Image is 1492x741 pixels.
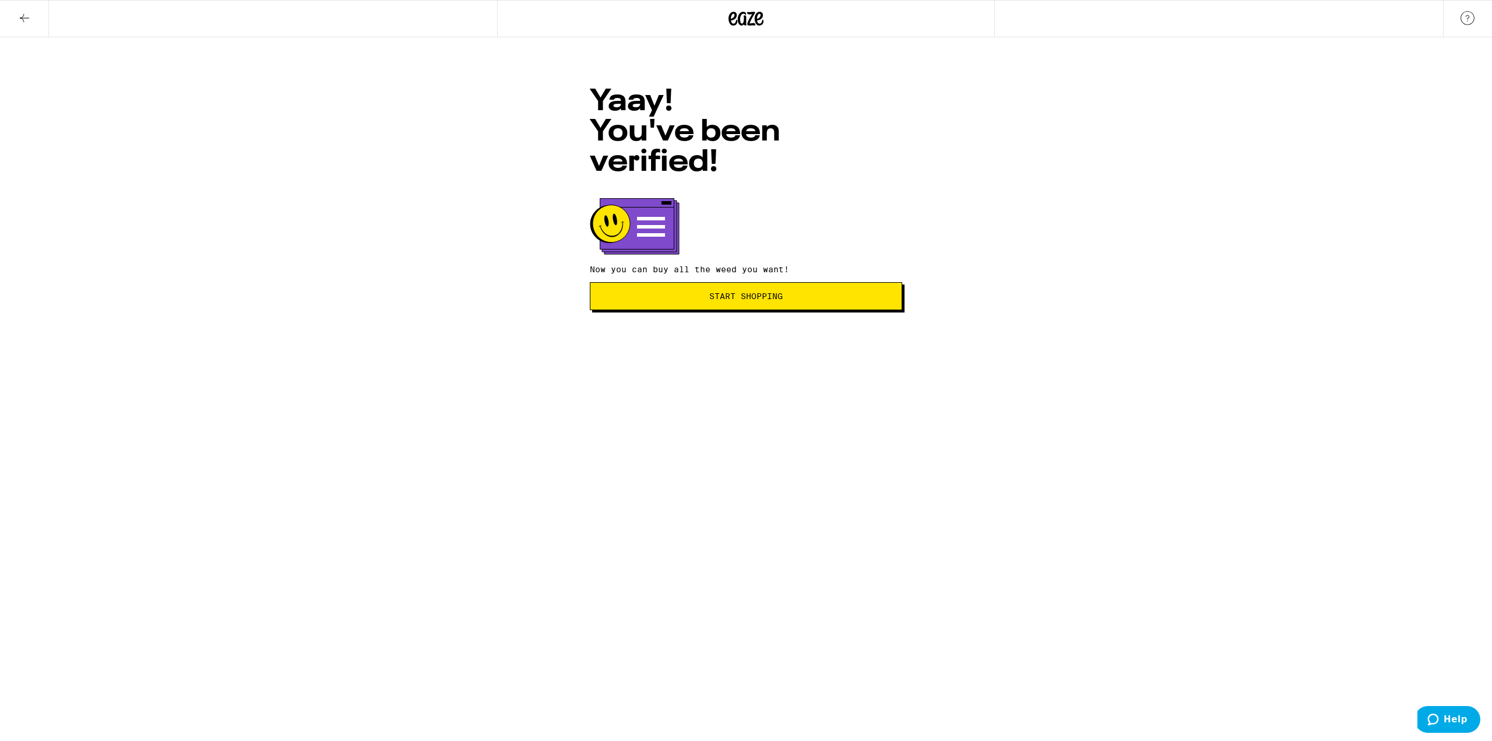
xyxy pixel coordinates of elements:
p: Now you can buy all the weed you want! [590,265,902,274]
h1: Yaay! You've been verified! [590,87,902,178]
button: Start Shopping [590,282,902,310]
iframe: Opens a widget where you can find more information [1417,706,1480,735]
span: Start Shopping [709,292,783,300]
